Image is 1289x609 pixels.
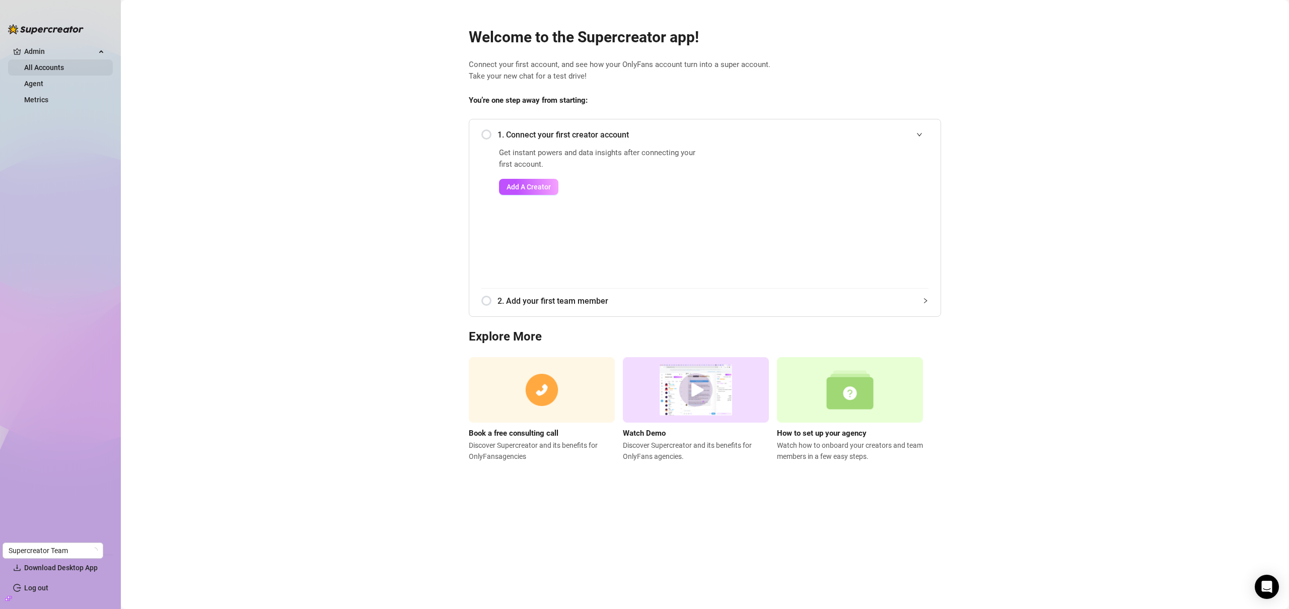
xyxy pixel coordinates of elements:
[469,440,615,462] span: Discover Supercreator and its benefits for OnlyFans agencies
[5,595,12,602] span: build
[24,43,96,59] span: Admin
[507,183,551,191] span: Add A Creator
[24,63,64,72] a: All Accounts
[481,289,928,313] div: 2. Add your first team member
[499,179,702,195] a: Add A Creator
[481,122,928,147] div: 1. Connect your first creator account
[469,357,615,423] img: consulting call
[24,80,43,88] a: Agent
[623,440,769,462] span: Discover Supercreator and its benefits for OnlyFans agencies.
[13,564,21,572] span: download
[8,24,84,34] img: logo-BBDzfeDw.svg
[469,329,941,345] h3: Explore More
[777,429,867,438] strong: How to set up your agency
[623,357,769,462] a: Watch DemoDiscover Supercreator and its benefits for OnlyFans agencies.
[499,147,702,171] span: Get instant powers and data insights after connecting your first account.
[916,131,922,138] span: expanded
[623,429,666,438] strong: Watch Demo
[1255,575,1279,599] div: Open Intercom Messenger
[623,357,769,423] img: supercreator demo
[9,543,97,558] span: Supercreator Team
[499,179,558,195] button: Add A Creator
[922,298,928,304] span: collapsed
[727,147,928,276] iframe: Add Creators
[92,548,98,554] span: loading
[469,96,588,105] strong: You’re one step away from starting:
[777,440,923,462] span: Watch how to onboard your creators and team members in a few easy steps.
[469,28,941,47] h2: Welcome to the Supercreator app!
[469,357,615,462] a: Book a free consulting callDiscover Supercreator and its benefits for OnlyFansagencies
[777,357,923,462] a: How to set up your agencyWatch how to onboard your creators and team members in a few easy steps.
[13,47,21,55] span: crown
[24,584,48,592] a: Log out
[497,128,928,141] span: 1. Connect your first creator account
[469,59,941,83] span: Connect your first account, and see how your OnlyFans account turn into a super account. Take you...
[777,357,923,423] img: setup agency guide
[497,295,928,307] span: 2. Add your first team member
[469,429,558,438] strong: Book a free consulting call
[24,564,98,572] span: Download Desktop App
[24,96,48,104] a: Metrics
